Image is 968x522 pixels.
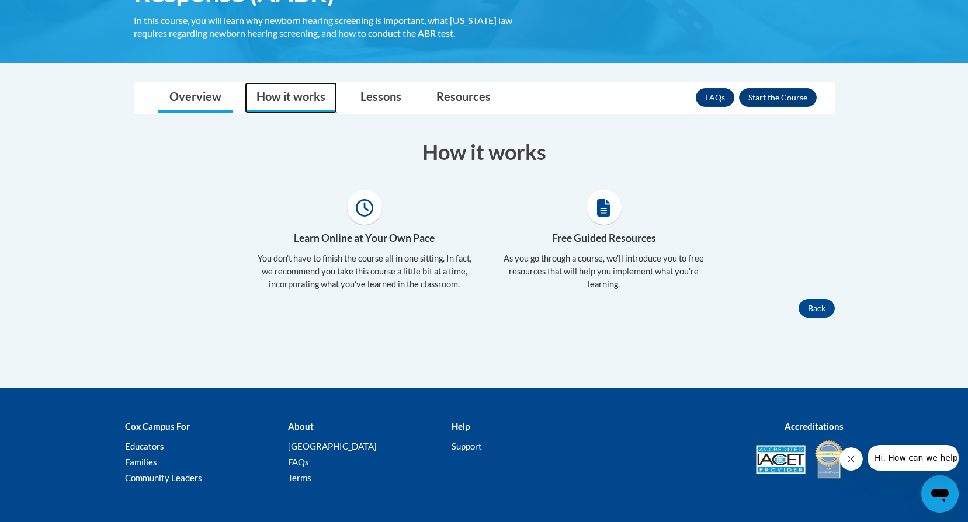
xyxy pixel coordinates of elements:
[288,441,377,451] a: [GEOGRAPHIC_DATA]
[696,88,734,107] a: FAQs
[158,82,233,113] a: Overview
[245,82,337,113] a: How it works
[452,421,470,431] b: Help
[254,252,476,291] p: You don’t have to finish the course all in one sitting. In fact, we recommend you take this cours...
[134,14,537,40] div: In this course, you will learn why newborn hearing screening is important, what [US_STATE] law re...
[493,231,715,246] h4: Free Guided Resources
[288,472,311,483] a: Terms
[756,445,806,474] img: Accredited IACET® Provider
[921,475,959,513] iframe: Button to launch messaging window
[125,472,202,483] a: Community Leaders
[425,82,502,113] a: Resources
[349,82,413,113] a: Lessons
[785,421,844,431] b: Accreditations
[125,457,157,467] a: Families
[134,137,835,166] h3: How it works
[799,299,835,318] button: Back
[493,252,715,291] p: As you go through a course, we’ll introduce you to free resources that will help you implement wh...
[288,457,309,467] a: FAQs
[288,421,314,431] b: About
[254,231,476,246] h4: Learn Online at Your Own Pace
[452,441,482,451] a: Support
[739,88,817,107] button: Enroll
[839,447,863,471] iframe: Close message
[7,8,95,18] span: Hi. How can we help?
[868,445,959,471] iframe: Message from company
[125,441,164,451] a: Educators
[814,439,844,480] img: IDA® Accredited
[125,421,190,431] b: Cox Campus For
